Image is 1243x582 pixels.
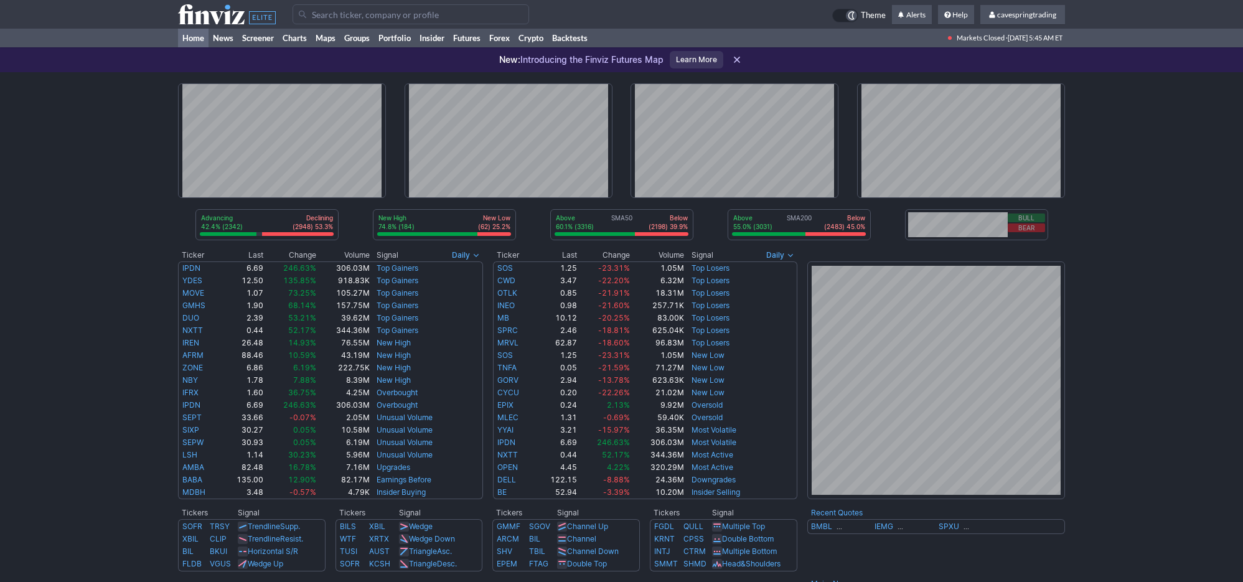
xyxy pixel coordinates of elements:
[598,338,630,347] span: -18.60%
[437,547,452,556] span: Asc.
[288,388,316,397] span: 36.75%
[497,263,513,273] a: SOS
[654,559,678,568] a: SMMT
[182,462,204,472] a: AMBA
[832,9,886,22] a: Theme
[497,400,514,410] a: EPIX
[248,547,298,556] a: Horizontal S/R
[288,326,316,335] span: 52.17%
[692,450,733,459] a: Most Active
[631,299,685,312] td: 257.71K
[692,263,729,273] a: Top Losers
[377,375,411,385] a: New High
[631,461,685,474] td: 320.29M
[497,487,507,497] a: BE
[317,312,370,324] td: 39.62M
[221,312,264,324] td: 2.39
[182,400,200,410] a: IPDN
[288,288,316,298] span: 73.25%
[497,475,516,484] a: DELL
[182,301,205,310] a: GMHS
[1008,214,1045,222] button: Bull
[221,424,264,436] td: 30.27
[497,363,517,372] a: TNFA
[369,547,390,556] a: AUST
[210,559,231,568] a: VGUS
[178,29,209,47] a: Home
[692,326,729,335] a: Top Losers
[534,299,578,312] td: 0.98
[598,263,630,273] span: -23.31%
[293,425,316,434] span: 0.05%
[221,374,264,387] td: 1.78
[377,425,433,434] a: Unusual Volume
[631,261,685,275] td: 1.05M
[182,413,202,422] a: SEPT
[631,436,685,449] td: 306.03M
[811,508,863,517] b: Recent Quotes
[607,400,630,410] span: 2.13%
[692,313,729,322] a: Top Losers
[288,350,316,360] span: 10.59%
[178,249,221,261] th: Ticker
[683,522,703,531] a: QULL
[534,287,578,299] td: 0.85
[221,287,264,299] td: 1.07
[201,222,243,231] p: 42.4% (2342)
[692,438,736,447] a: Most Volatile
[722,534,774,543] a: Double Bottom
[283,276,316,285] span: 135.85%
[409,559,457,568] a: TriangleDesc.
[497,547,512,556] a: SHV
[238,29,278,47] a: Screener
[221,461,264,474] td: 82.48
[598,375,630,385] span: -13.78%
[221,249,264,261] th: Last
[567,559,607,568] a: Double Top
[875,520,893,533] a: IEMG
[449,29,485,47] a: Futures
[534,436,578,449] td: 6.69
[598,276,630,285] span: -22.20%
[221,337,264,349] td: 26.48
[692,487,740,497] a: Insider Selling
[182,522,202,531] a: SOFR
[317,424,370,436] td: 10.58M
[248,522,280,531] span: Trendline
[317,461,370,474] td: 7.16M
[293,438,316,447] span: 0.05%
[182,375,198,385] a: NBY
[493,249,535,261] th: Ticker
[892,5,932,25] a: Alerts
[497,462,518,472] a: OPEN
[631,387,685,399] td: 21.02M
[497,313,509,322] a: MB
[377,288,418,298] a: Top Gainers
[317,275,370,287] td: 918.83K
[497,425,514,434] a: YYAI
[534,387,578,399] td: 0.20
[722,522,765,531] a: Multiple Top
[514,29,548,47] a: Crypto
[497,288,517,298] a: OTLK
[409,534,455,543] a: Wedge Down
[317,337,370,349] td: 76.55M
[449,249,483,261] button: Signals interval
[692,301,729,310] a: Top Losers
[602,450,630,459] span: 52.17%
[182,559,202,568] a: FLDB
[340,547,357,556] a: TUSI
[317,349,370,362] td: 43.19M
[534,399,578,411] td: 0.24
[201,214,243,222] p: Advancing
[548,29,592,47] a: Backtests
[374,29,415,47] a: Portfolio
[182,487,205,497] a: MDBH
[377,450,433,459] a: Unusual Volume
[497,375,518,385] a: GORV
[980,5,1065,25] a: cavespringtrading
[293,375,316,385] span: 7.88%
[248,534,303,543] a: TrendlineResist.
[607,462,630,472] span: 4.22%
[340,534,356,543] a: WTF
